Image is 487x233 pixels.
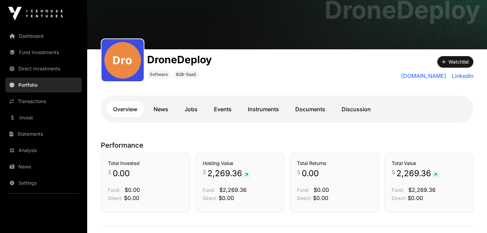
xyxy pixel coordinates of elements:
[5,94,82,109] a: Transactions
[453,200,487,233] iframe: Chat Widget
[5,127,82,142] a: Statements
[207,101,238,117] a: Events
[5,78,82,93] a: Portfolio
[302,168,319,179] span: 0.00
[124,195,139,201] span: $0.00
[408,195,423,201] span: $0.00
[396,168,440,179] span: 2,269.36
[108,168,111,176] span: $
[113,168,130,179] span: 0.00
[5,110,82,125] a: Invest
[203,160,278,167] h3: Holding Value
[203,168,206,176] span: $
[241,101,286,117] a: Instruments
[176,72,196,77] span: B2B-SaaS
[314,186,329,193] span: $0.00
[288,101,332,117] a: Documents
[297,168,300,176] span: $
[5,29,82,44] a: Dashboard
[392,168,395,176] span: $
[108,160,183,167] h3: Total Invested
[408,186,436,193] span: $2,269.36
[297,187,310,193] span: Fund:
[147,101,175,117] a: News
[392,160,467,167] h3: Total Value
[147,53,212,66] h1: DroneDeploy
[8,7,63,20] img: Icehouse Ventures Logo
[5,159,82,174] a: News
[335,101,378,117] a: Discussion
[313,195,328,201] span: $0.00
[297,160,372,167] h3: Total Returns
[437,56,473,68] button: Watchlist
[219,186,247,193] span: $2,269.36
[5,45,82,60] a: Fund Investments
[392,195,406,201] span: Direct:
[207,168,251,179] span: 2,269.36
[104,42,141,79] img: dronedeploy284.png
[101,140,473,150] p: Performance
[203,187,215,193] span: Fund:
[178,101,204,117] a: Jobs
[203,195,217,201] span: Direct:
[5,61,82,76] a: Direct Investments
[108,187,121,193] span: Fund:
[392,187,404,193] span: Fund:
[449,72,473,80] a: LinkedIn
[106,101,468,117] nav: Tabs
[150,72,168,77] span: Software
[125,186,140,193] span: $0.00
[401,72,446,80] a: [DOMAIN_NAME]
[219,195,234,201] span: $0.00
[5,143,82,158] a: Analysis
[297,195,312,201] span: Direct:
[108,195,123,201] span: Direct:
[106,101,144,117] a: Overview
[5,176,82,190] a: Settings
